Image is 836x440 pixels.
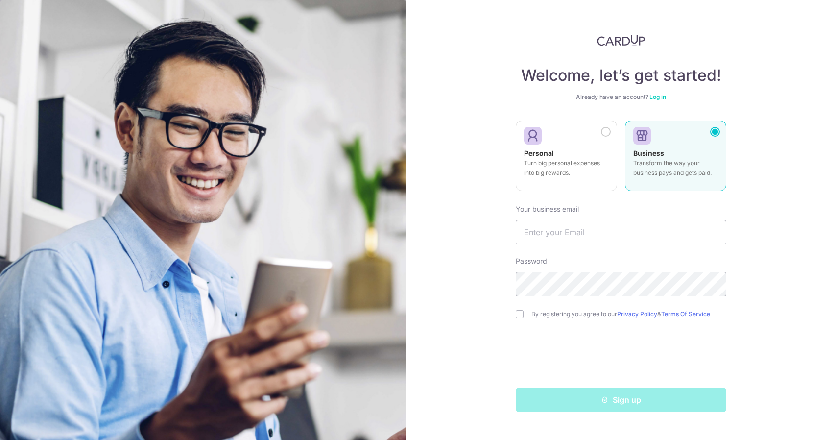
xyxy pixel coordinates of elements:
[516,256,547,266] label: Password
[649,93,666,100] a: Log in
[547,338,695,376] iframe: reCAPTCHA
[516,204,579,214] label: Your business email
[516,220,726,244] input: Enter your Email
[633,149,664,157] strong: Business
[597,34,645,46] img: CardUp Logo
[516,66,726,85] h4: Welcome, let’s get started!
[516,121,617,197] a: Personal Turn big personal expenses into big rewards.
[661,310,710,318] a: Terms Of Service
[516,93,726,101] div: Already have an account?
[625,121,726,197] a: Business Transform the way your business pays and gets paid.
[531,310,726,318] label: By registering you agree to our &
[633,158,718,178] p: Transform the way your business pays and gets paid.
[524,158,609,178] p: Turn big personal expenses into big rewards.
[524,149,554,157] strong: Personal
[617,310,657,318] a: Privacy Policy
